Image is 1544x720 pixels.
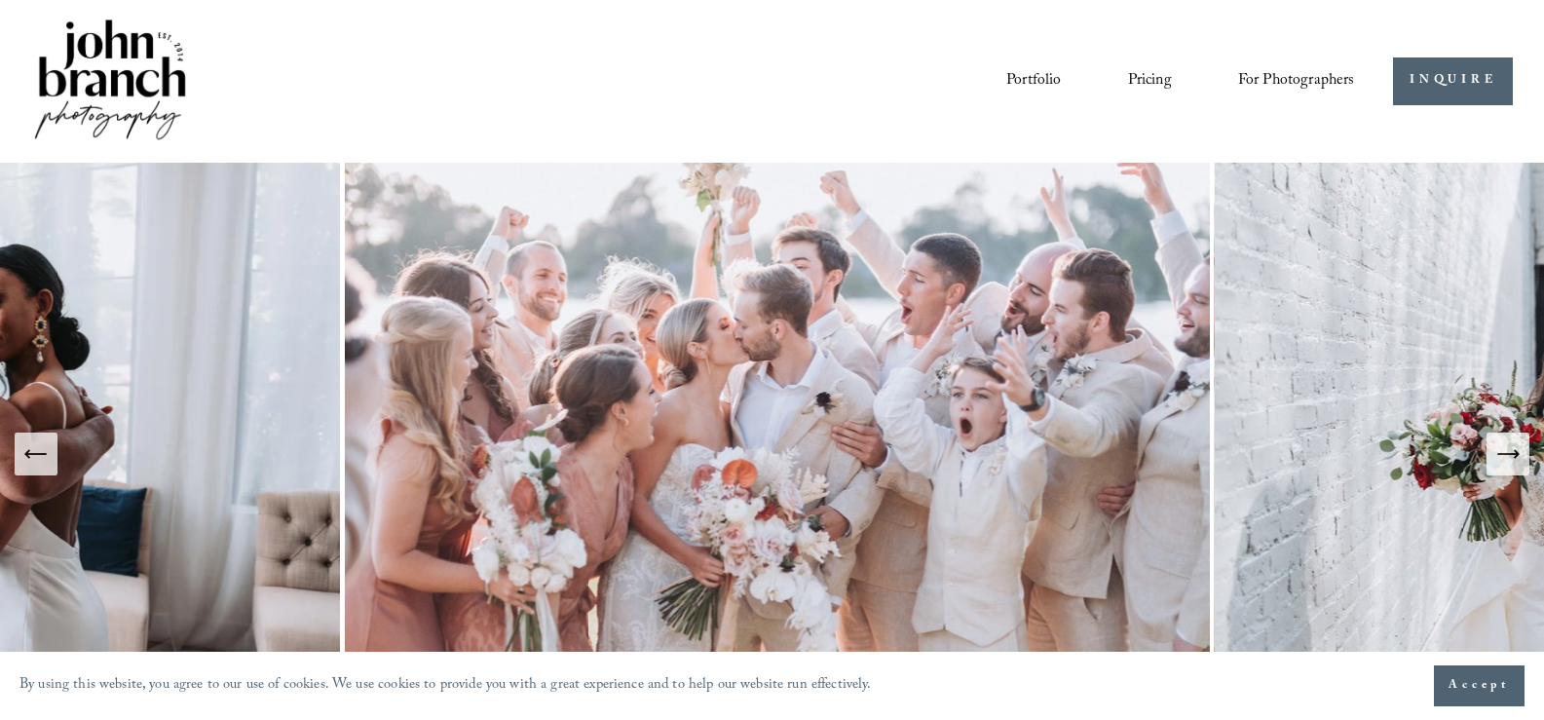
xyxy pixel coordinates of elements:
a: INQUIRE [1393,57,1513,105]
p: By using this website, you agree to our use of cookies. We use cookies to provide you with a grea... [19,672,872,701]
a: folder dropdown [1238,64,1355,97]
img: John Branch IV Photography [31,16,189,147]
span: For Photographers [1238,66,1355,96]
button: Previous Slide [15,433,57,475]
span: Accept [1449,676,1510,696]
a: Portfolio [1006,64,1061,97]
a: Pricing [1128,64,1172,97]
button: Accept [1434,665,1525,706]
button: Next Slide [1487,433,1529,475]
